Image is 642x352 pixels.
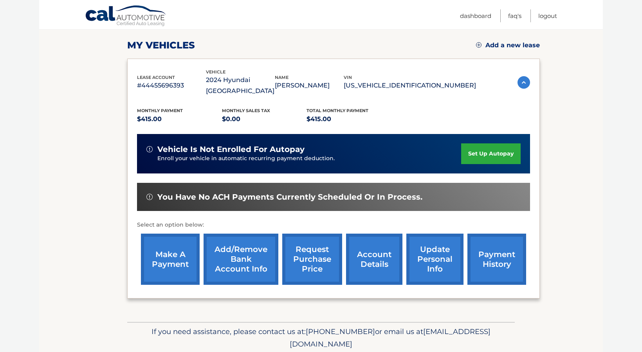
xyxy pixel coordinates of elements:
a: Dashboard [460,9,491,22]
p: #44455696393 [137,80,206,91]
a: make a payment [141,234,200,285]
p: [US_VEHICLE_IDENTIFICATION_NUMBER] [344,80,476,91]
span: [PHONE_NUMBER] [306,327,375,336]
span: [EMAIL_ADDRESS][DOMAIN_NAME] [290,327,491,348]
p: Select an option below: [137,220,530,230]
span: Monthly sales Tax [222,108,270,113]
a: account details [346,234,402,285]
img: alert-white.svg [146,194,153,200]
span: Monthly Payment [137,108,183,113]
p: Enroll your vehicle in automatic recurring payment deduction. [157,154,461,163]
p: $415.00 [307,114,391,125]
a: update personal info [406,234,463,285]
h2: my vehicles [127,39,195,51]
span: Total Monthly Payment [307,108,368,113]
img: accordion-active.svg [518,76,530,89]
p: If you need assistance, please contact us at: or email us at [132,325,510,350]
span: You have no ACH payments currently scheduled or in process. [157,192,422,202]
a: Add a new lease [476,41,540,49]
img: alert-white.svg [146,146,153,152]
p: [PERSON_NAME] [275,80,344,91]
a: FAQ's [508,9,521,22]
a: Cal Automotive [85,5,167,28]
a: Add/Remove bank account info [204,234,278,285]
a: payment history [467,234,526,285]
span: vehicle [206,69,225,75]
p: $0.00 [222,114,307,125]
span: lease account [137,75,175,80]
a: Logout [538,9,557,22]
span: vin [344,75,352,80]
span: name [275,75,289,80]
a: request purchase price [282,234,342,285]
a: set up autopay [461,143,521,164]
img: add.svg [476,42,481,48]
span: vehicle is not enrolled for autopay [157,145,305,154]
p: $415.00 [137,114,222,125]
p: 2024 Hyundai [GEOGRAPHIC_DATA] [206,75,275,96]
